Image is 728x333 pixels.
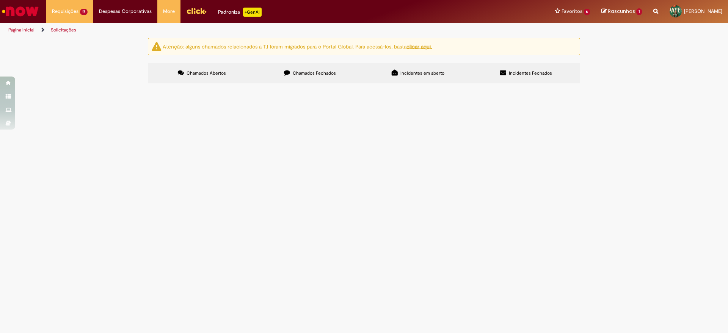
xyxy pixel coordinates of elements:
[52,8,78,15] span: Requisições
[6,23,480,37] ul: Trilhas de página
[562,8,582,15] span: Favoritos
[293,70,336,76] span: Chamados Fechados
[186,5,207,17] img: click_logo_yellow_360x200.png
[400,70,444,76] span: Incidentes em aberto
[608,8,635,15] span: Rascunhos
[8,27,35,33] a: Página inicial
[163,43,432,50] ng-bind-html: Atenção: alguns chamados relacionados a T.I foram migrados para o Portal Global. Para acessá-los,...
[163,8,175,15] span: More
[51,27,76,33] a: Solicitações
[601,8,642,15] a: Rascunhos
[406,43,432,50] a: clicar aqui.
[1,4,40,19] img: ServiceNow
[243,8,262,17] p: +GenAi
[509,70,552,76] span: Incidentes Fechados
[99,8,152,15] span: Despesas Corporativas
[636,8,642,15] span: 1
[584,9,590,15] span: 6
[218,8,262,17] div: Padroniza
[684,8,722,14] span: [PERSON_NAME]
[187,70,226,76] span: Chamados Abertos
[80,9,88,15] span: 17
